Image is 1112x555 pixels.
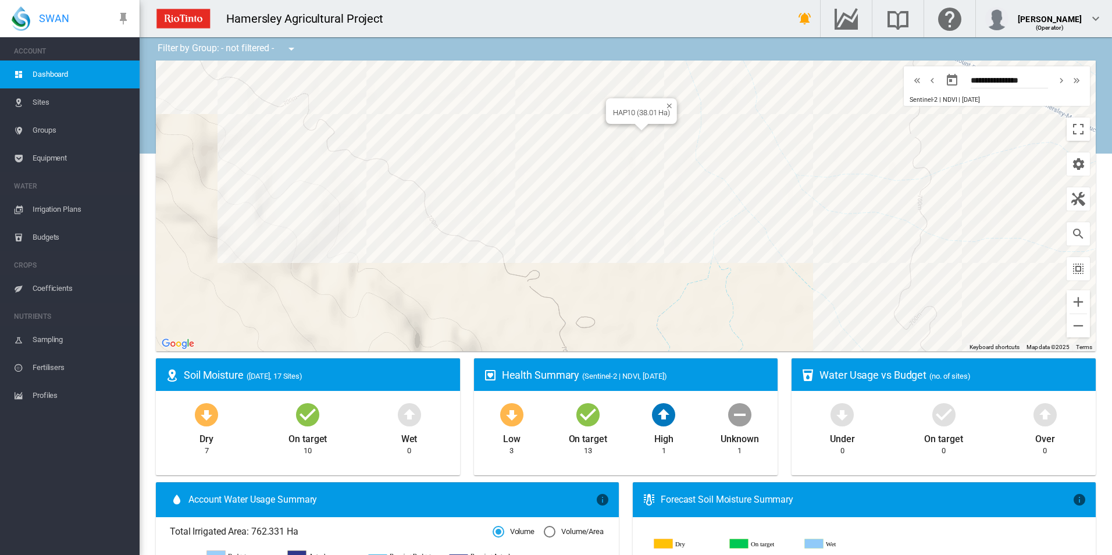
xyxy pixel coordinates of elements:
md-icon: icon-cog [1071,157,1085,171]
button: Zoom in [1067,290,1090,314]
g: Wet [805,539,871,549]
span: | [DATE] [958,96,979,104]
img: ZPXdBAAAAAElFTkSuQmCC [152,4,215,33]
md-icon: icon-arrow-up-bold-circle [650,400,678,428]
g: On target [730,539,796,549]
span: Equipment [33,144,130,172]
div: 0 [407,446,411,456]
md-icon: icon-arrow-down-bold-circle [498,400,526,428]
span: ACCOUNT [14,42,130,61]
div: 0 [1043,446,1047,456]
div: On target [924,428,963,446]
div: Wet [401,428,418,446]
button: Toggle fullscreen view [1067,118,1090,141]
span: NUTRIENTS [14,307,130,326]
md-icon: icon-water [170,493,184,507]
md-icon: icon-information [596,493,610,507]
div: HAP10 (38.01 Ha) [613,108,670,117]
span: Dashboard [33,61,130,88]
md-radio-button: Volume [493,526,534,538]
md-icon: icon-chevron-right [1055,73,1068,87]
md-icon: icon-chevron-double-right [1070,73,1083,87]
span: Coefficients [33,275,130,303]
span: (no. of sites) [929,372,971,380]
span: (Sentinel-2 | NDVI, [DATE]) [582,372,667,380]
a: Open this area in Google Maps (opens a new window) [159,336,197,351]
md-icon: icon-minus-circle [726,400,754,428]
div: 0 [942,446,946,456]
div: On target [288,428,327,446]
div: Filter by Group: - not filtered - [149,37,306,61]
md-icon: icon-checkbox-marked-circle [574,400,602,428]
span: Account Water Usage Summary [188,493,596,506]
md-icon: Go to the Data Hub [832,12,860,26]
md-icon: icon-chevron-down [1089,12,1103,26]
button: icon-chevron-left [925,73,940,87]
span: ([DATE], 17 Sites) [247,372,302,380]
md-icon: icon-arrow-up-bold-circle [395,400,423,428]
md-icon: icon-checkbox-marked-circle [294,400,322,428]
md-icon: icon-heart-box-outline [483,368,497,382]
md-icon: icon-select-all [1071,262,1085,276]
div: Hamersley Agricultural Project [226,10,394,27]
md-icon: icon-arrow-down-bold-circle [193,400,220,428]
button: icon-magnify [1067,222,1090,246]
md-icon: icon-chevron-double-left [911,73,924,87]
div: High [654,428,673,446]
div: 10 [304,446,312,456]
span: WATER [14,177,130,195]
span: Map data ©2025 [1027,344,1070,350]
button: icon-cog [1067,152,1090,176]
div: Unknown [721,428,758,446]
button: icon-select-all [1067,257,1090,280]
span: Budgets [33,223,130,251]
md-icon: Click here for help [936,12,964,26]
a: Terms [1076,344,1092,350]
div: Under [830,428,855,446]
div: Forecast Soil Moisture Summary [661,493,1072,506]
md-icon: icon-checkbox-marked-circle [930,400,958,428]
button: icon-chevron-right [1054,73,1069,87]
button: icon-chevron-double-left [910,73,925,87]
md-icon: icon-chevron-left [926,73,939,87]
div: Over [1035,428,1055,446]
div: 0 [840,446,844,456]
div: Water Usage vs Budget [819,368,1086,382]
div: On target [569,428,607,446]
span: CROPS [14,256,130,275]
span: Irrigation Plans [33,195,130,223]
button: Zoom out [1067,314,1090,337]
div: Low [503,428,521,446]
button: Close [662,98,670,106]
md-icon: icon-magnify [1071,227,1085,241]
md-icon: icon-menu-down [284,42,298,56]
div: 1 [662,446,666,456]
md-icon: icon-arrow-down-bold-circle [828,400,856,428]
span: (Operator) [1036,24,1064,31]
button: md-calendar [940,69,964,92]
button: icon-menu-down [280,37,303,61]
img: Google [159,336,197,351]
div: 7 [205,446,209,456]
img: SWAN-Landscape-Logo-Colour-drop.png [12,6,30,31]
md-icon: icon-map-marker-radius [165,368,179,382]
md-icon: icon-information [1072,493,1086,507]
span: Sampling [33,326,130,354]
span: Groups [33,116,130,144]
div: Health Summary [502,368,769,382]
div: 13 [584,446,592,456]
span: Fertilisers [33,354,130,382]
div: 1 [737,446,742,456]
button: Keyboard shortcuts [970,343,1020,351]
button: icon-chevron-double-right [1069,73,1084,87]
img: profile.jpg [985,7,1008,30]
div: Dry [199,428,213,446]
md-icon: icon-pin [116,12,130,26]
button: icon-bell-ring [793,7,817,30]
md-radio-button: Volume/Area [544,526,604,538]
md-icon: icon-cup-water [801,368,815,382]
span: Sentinel-2 | NDVI [910,96,957,104]
div: Soil Moisture [184,368,451,382]
md-icon: icon-bell-ring [798,12,812,26]
span: Sites [33,88,130,116]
